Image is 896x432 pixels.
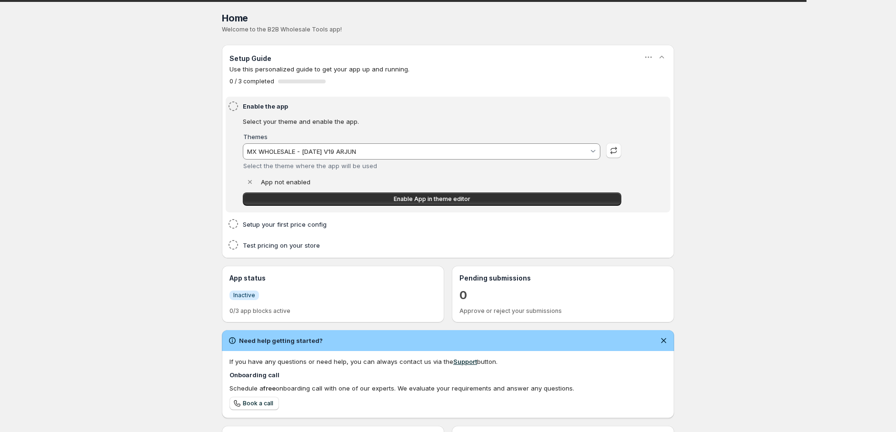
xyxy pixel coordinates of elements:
[229,64,667,74] p: Use this personalized guide to get your app up and running.
[261,177,310,187] p: App not enabled
[243,192,621,206] a: Enable App in theme editor
[233,291,255,299] span: Inactive
[229,397,279,410] a: Book a call
[222,12,248,24] span: Home
[229,357,667,366] div: If you have any questions or need help, you can always contact us via the button.
[243,400,273,407] span: Book a call
[243,162,601,170] div: Select the theme where the app will be used
[229,290,259,300] a: InfoInactive
[453,358,477,365] a: Support
[239,336,323,345] h2: Need help getting started?
[229,54,271,63] h3: Setup Guide
[222,26,674,33] p: Welcome to the B2B Wholesale Tools app!
[657,334,670,347] button: Dismiss notification
[243,220,624,229] h4: Setup your first price config
[459,273,667,283] h3: Pending submissions
[243,117,621,126] p: Select your theme and enable the app.
[229,383,667,393] div: Schedule a onboarding call with one of our experts. We evaluate your requirements and answer any ...
[459,307,667,315] p: Approve or reject your submissions
[229,78,274,85] span: 0 / 3 completed
[229,370,667,380] h4: Onboarding call
[243,241,624,250] h4: Test pricing on your store
[243,133,268,141] label: Themes
[243,101,624,111] h4: Enable the app
[263,384,276,392] b: free
[459,288,467,303] a: 0
[229,307,437,315] p: 0/3 app blocks active
[229,273,437,283] h3: App status
[394,195,470,203] span: Enable App in theme editor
